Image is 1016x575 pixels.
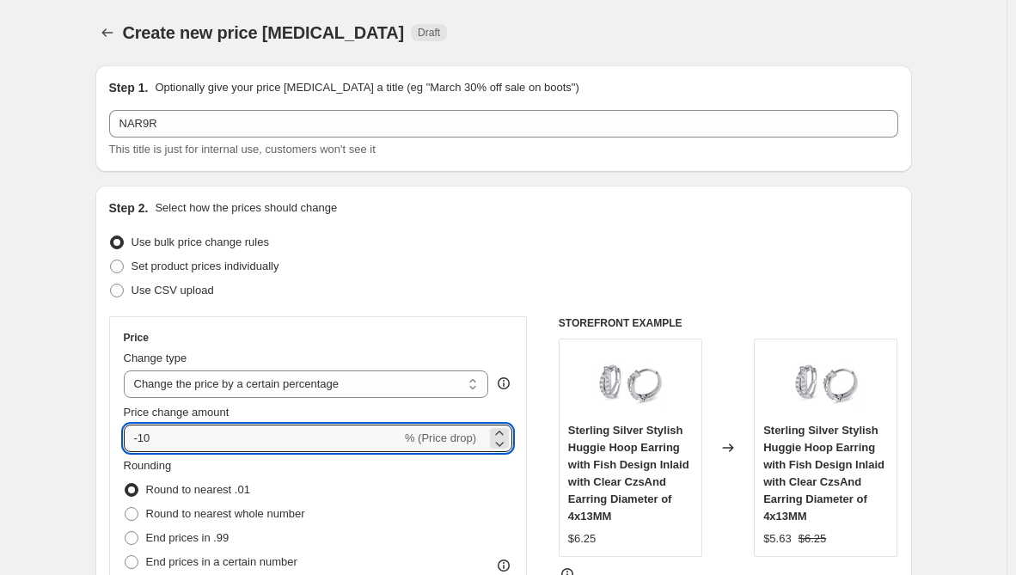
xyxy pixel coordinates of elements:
[124,425,401,452] input: -15
[109,110,898,138] input: 30% off holiday sale
[109,143,376,156] span: This title is just for internal use, customers won't see it
[155,199,337,217] p: Select how the prices should change
[95,21,119,45] button: Price change jobs
[109,199,149,217] h2: Step 2.
[124,459,172,472] span: Rounding
[132,260,279,272] span: Set product prices individually
[763,530,792,547] div: $5.63
[146,507,305,520] span: Round to nearest whole number
[405,431,476,444] span: % (Price drop)
[146,483,250,496] span: Round to nearest .01
[763,424,884,523] span: Sterling Silver Stylish Huggie Hoop Earring with Fish Design Inlaid with Clear CzsAnd Earring Dia...
[146,555,297,568] span: End prices in a certain number
[559,316,898,330] h6: STOREFRONT EXAMPLE
[568,424,689,523] span: Sterling Silver Stylish Huggie Hoop Earring with Fish Design Inlaid with Clear CzsAnd Earring Dia...
[418,26,440,40] span: Draft
[132,236,269,248] span: Use bulk price change rules
[568,530,597,547] div: $6.25
[124,331,149,345] h3: Price
[109,79,149,96] h2: Step 1.
[799,530,827,547] strike: $6.25
[123,23,405,42] span: Create new price [MEDICAL_DATA]
[146,531,230,544] span: End prices in .99
[495,375,512,392] div: help
[596,348,664,417] img: SD9EC460318_1_80x.jpg
[132,284,214,297] span: Use CSV upload
[792,348,860,417] img: SD9EC460318_1_80x.jpg
[124,406,230,419] span: Price change amount
[124,352,187,364] span: Change type
[155,79,578,96] p: Optionally give your price [MEDICAL_DATA] a title (eg "March 30% off sale on boots")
